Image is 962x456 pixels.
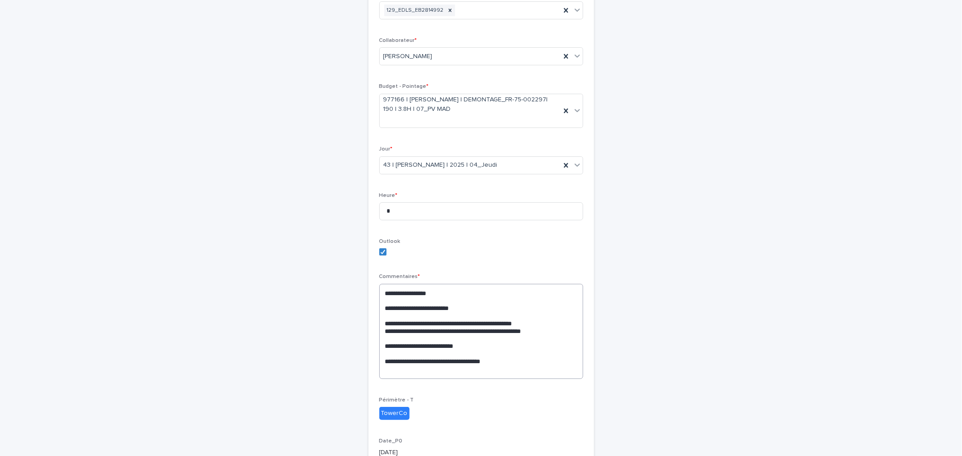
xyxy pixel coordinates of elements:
[379,84,429,89] span: Budget - Pointage
[383,160,497,170] span: 43 | [PERSON_NAME] | 2025 | 04_Jeudi
[379,397,414,403] span: Périmètre - T
[379,193,398,198] span: Heure
[379,146,393,152] span: Jour
[379,38,417,43] span: Collaborateur
[383,52,433,61] span: [PERSON_NAME]
[379,407,410,420] div: TowerCo
[383,95,557,114] span: 977166 | [PERSON_NAME] | DEMONTAGE_FR-75-002297| 190 | 3.8H | 07_PV MAD
[379,239,400,244] span: Outlook
[379,274,420,279] span: Commentaires
[384,5,445,17] div: 129_EDLS_EB2814992
[379,438,403,444] span: Date_P0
